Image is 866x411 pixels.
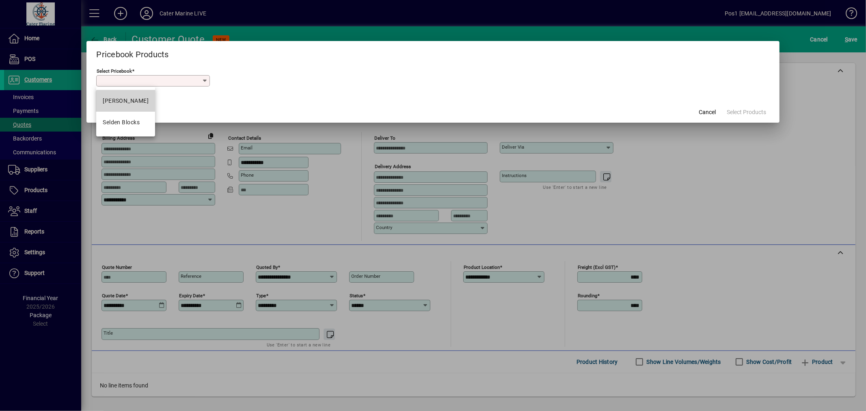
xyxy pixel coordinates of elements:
div: Selden Blocks [103,118,140,127]
mat-option: Maxwell [96,90,155,112]
div: [PERSON_NAME] [103,97,149,105]
button: Cancel [695,105,721,120]
mat-option: Selden Blocks [96,112,155,133]
span: Cancel [699,108,716,117]
h2: Pricebook Products [86,41,779,65]
mat-label: Select Pricebook [97,68,132,74]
